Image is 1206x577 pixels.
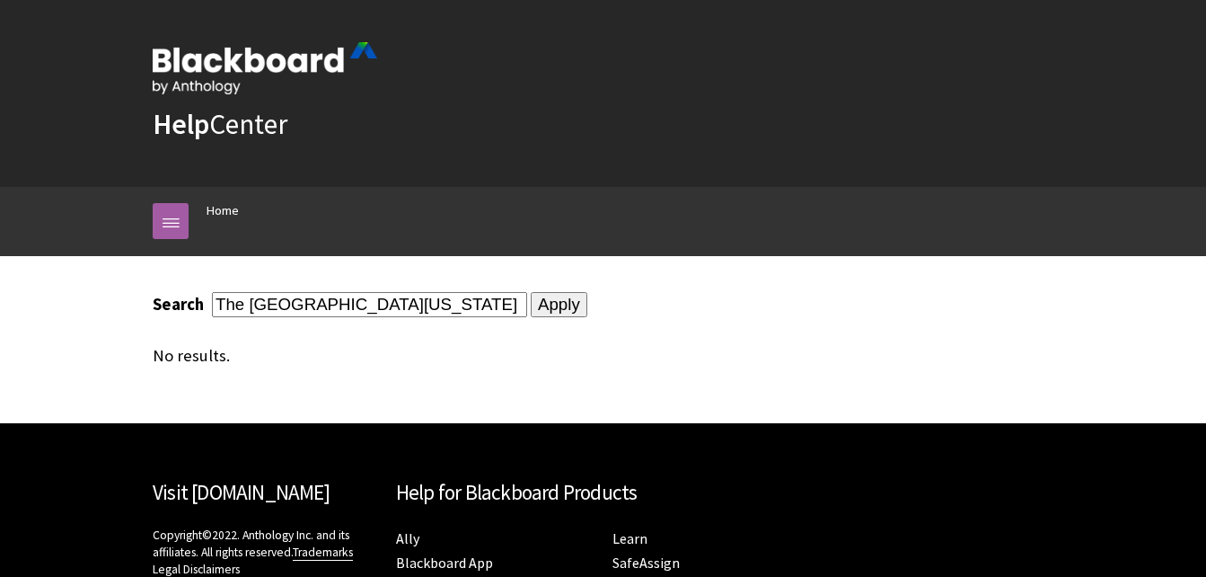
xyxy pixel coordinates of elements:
[396,477,811,509] h2: Help for Blackboard Products
[612,529,647,548] a: Learn
[153,294,208,315] label: Search
[612,554,680,573] a: SafeAssign
[153,42,377,94] img: Blackboard by Anthology
[153,106,287,142] a: HelpCenter
[531,292,587,317] input: Apply
[153,106,209,142] strong: Help
[207,200,239,222] a: Home
[293,545,353,561] a: Trademarks
[153,479,330,505] a: Visit [DOMAIN_NAME]
[396,529,419,548] a: Ally
[153,346,1053,366] div: No results.
[396,554,493,573] a: Blackboard App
